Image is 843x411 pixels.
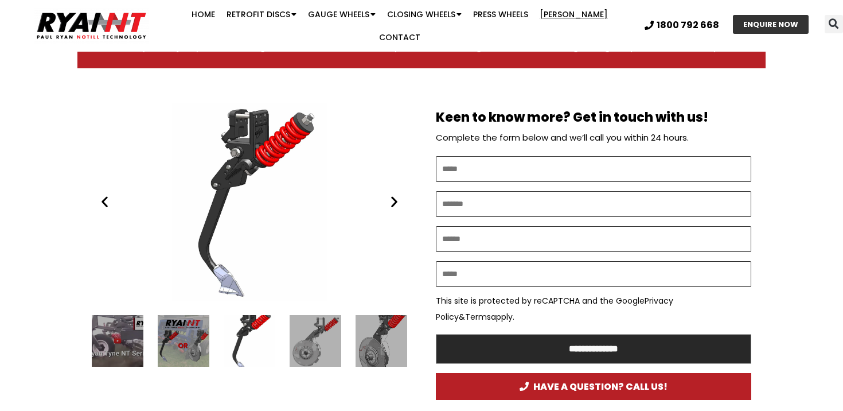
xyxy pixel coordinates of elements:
p: This site is protected by reCAPTCHA and the Google & apply. [436,293,751,325]
div: 2 / 16 [158,315,209,367]
h2: Keen to know more? Get in touch with us! [436,111,751,124]
div: The Ryan Tyne Paul Ryan Ryan NT (RFM NT) [92,103,407,301]
div: 4 / 16 [290,315,341,367]
a: Gauge Wheels [302,3,381,26]
a: Home [186,3,221,26]
div: Previous slide [97,195,112,209]
a: [PERSON_NAME] [534,3,614,26]
div: 5 / 16 [356,315,407,367]
a: Press Wheels [467,3,534,26]
span: HAVE A QUESTION? CALL US! [520,382,668,391]
div: 1 / 16 [92,315,143,367]
span: ENQUIRE NOW [743,21,798,28]
p: Complete the form below and we’ll call you within 24 hours. [436,130,751,146]
div: 3 / 16 [224,315,275,367]
a: Terms [465,311,491,323]
span: 1800 792 668 [657,21,719,30]
a: ENQUIRE NOW [733,15,809,34]
a: HAVE A QUESTION? CALL US! [436,373,751,400]
a: Retrofit Discs [221,3,302,26]
div: Search [825,15,843,33]
div: 3 / 16 [92,103,407,301]
div: Slides [92,103,407,301]
a: Contact [373,26,426,49]
a: 1800 792 668 [645,21,719,30]
a: Closing Wheels [381,3,467,26]
div: Slides Slides [92,315,407,367]
div: Next slide [387,195,401,209]
nav: Menu [163,3,635,49]
img: Ryan NT logo [34,8,149,44]
div: The Ryan Tyne Paul Ryan Ryan NT (RFM NT) [224,315,275,367]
